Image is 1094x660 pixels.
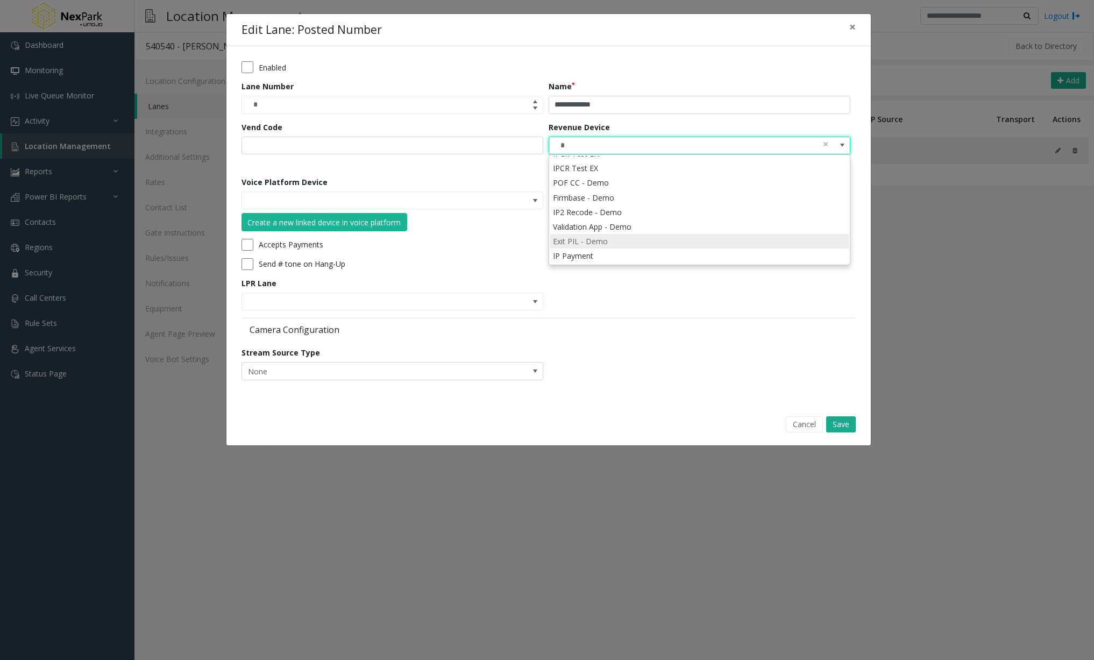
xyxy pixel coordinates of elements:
[259,239,323,250] label: Accepts Payments
[842,14,863,40] button: Close
[550,175,849,190] li: POF CC - Demo
[826,416,856,432] button: Save
[241,122,282,133] label: Vend Code
[849,19,856,34] span: ×
[550,219,849,234] li: Validation App - Demo
[241,22,382,39] h4: Edit Lane: Posted Number
[549,81,575,92] label: Name
[550,161,849,175] li: IPCR Test EX
[242,192,482,209] input: NO DATA FOUND
[241,81,294,92] label: Lane Number
[259,62,286,73] label: Enabled
[242,293,482,310] input: NO DATA FOUND
[822,138,829,150] span: clear
[550,249,849,263] li: IP Payment
[241,278,276,289] label: LPR Lane
[549,122,610,133] label: Revenue Device
[786,416,823,432] button: Cancel
[241,324,546,336] label: Camera Configuration
[247,217,401,228] div: Create a new linked device in voice platform
[241,176,328,188] label: Voice Platform Device
[550,205,849,219] li: IP2 Recode - Demo
[528,96,543,105] span: Increase value
[528,105,543,113] span: Decrease value
[550,234,849,249] li: Exit PIL - Demo
[259,258,345,269] label: Send # tone on Hang-Up
[242,363,482,380] span: None
[550,190,849,205] li: Firmbase - Demo
[241,347,320,358] label: Stream Source Type
[241,213,407,231] button: Create a new linked device in voice platform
